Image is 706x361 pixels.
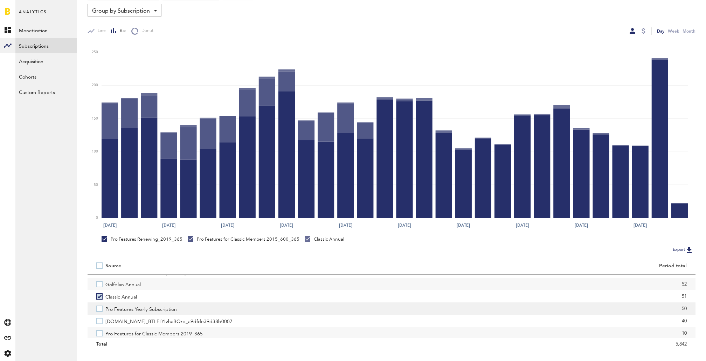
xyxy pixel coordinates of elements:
[96,216,98,220] text: 0
[400,263,687,269] div: Period total
[105,278,141,290] span: Golfplan Annual
[117,28,126,34] span: Bar
[19,8,47,22] span: Analytics
[105,327,203,339] span: Pro Features for Classic Members 2019_365
[102,236,182,242] div: Pro Features Renewing_2019_365
[138,28,153,34] span: Donut
[671,245,695,254] button: Export
[105,302,177,315] span: Pro Features Yearly Subscription
[457,222,470,228] text: [DATE]
[516,222,529,228] text: [DATE]
[400,339,687,349] div: 5,842
[15,22,77,38] a: Monetization
[92,5,150,17] span: Group by Subscription
[400,291,687,302] div: 51
[400,316,687,326] div: 40
[105,290,137,302] span: Classic Annual
[15,69,77,84] a: Cohorts
[188,236,299,242] div: Pro Features for Classic Members 2015_600_365
[94,183,98,187] text: 50
[221,222,234,228] text: [DATE]
[92,84,98,87] text: 200
[280,222,293,228] text: [DATE]
[400,303,687,314] div: 50
[105,263,121,269] div: Source
[103,222,117,228] text: [DATE]
[162,222,175,228] text: [DATE]
[400,279,687,289] div: 52
[657,27,664,35] div: Day
[105,315,233,327] span: [DOMAIN_NAME]_BTLELYIvhaBOrp_a9dfde39d38b0007
[15,84,77,100] a: Custom Reports
[15,5,40,11] span: Support
[15,53,77,69] a: Acquisition
[683,27,695,35] div: Month
[15,38,77,53] a: Subscriptions
[305,236,344,242] div: Classic Annual
[92,150,98,154] text: 100
[339,222,352,228] text: [DATE]
[668,27,679,35] div: Week
[95,28,106,34] span: Line
[575,222,588,228] text: [DATE]
[398,222,411,228] text: [DATE]
[96,339,383,349] div: Total
[92,117,98,120] text: 150
[92,51,98,54] text: 250
[685,246,693,254] img: Export
[634,222,647,228] text: [DATE]
[400,328,687,339] div: 10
